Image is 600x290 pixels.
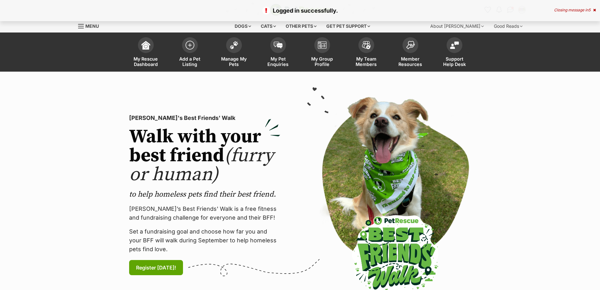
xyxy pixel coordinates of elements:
[264,56,292,67] span: My Pet Enquiries
[489,20,527,33] div: Good Reads
[129,127,280,184] h2: Walk with your best friend
[230,20,255,33] div: Dogs
[168,34,212,72] a: Add a Pet Listing
[308,56,336,67] span: My Group Profile
[129,204,280,222] p: [PERSON_NAME]’s Best Friends' Walk is a free fitness and fundraising challenge for everyone and t...
[132,56,160,67] span: My Rescue Dashboard
[274,42,283,49] img: pet-enquiries-icon-7e3ad2cf08bfb03b45e93fb7055b45f3efa6380592205ae92323e6603595dc1f.svg
[300,34,344,72] a: My Group Profile
[129,260,183,275] a: Register [DATE]!
[450,41,459,49] img: help-desk-icon-fdf02630f3aa405de69fd3d07c3f3aa587a6932b1a1747fa1d2bba05be0121f9.svg
[256,20,280,33] div: Cats
[78,20,103,31] a: Menu
[186,41,194,50] img: add-pet-listing-icon-0afa8454b4691262ce3f59096e99ab1cd57d4a30225e0717b998d2c9b9846f56.svg
[396,56,425,67] span: Member Resources
[281,20,321,33] div: Other pets
[129,227,280,254] p: Set a fundraising goal and choose how far you and your BFF will walk during September to help hom...
[141,41,150,50] img: dashboard-icon-eb2f2d2d3e046f16d808141f083e7271f6b2e854fb5c12c21221c1fb7104beca.svg
[318,41,327,49] img: group-profile-icon-3fa3cf56718a62981997c0bc7e787c4b2cf8bcc04b72c1350f741eb67cf2f40e.svg
[129,144,274,186] span: (furry or human)
[124,34,168,72] a: My Rescue Dashboard
[212,34,256,72] a: Manage My Pets
[388,34,432,72] a: Member Resources
[352,56,380,67] span: My Team Members
[176,56,204,67] span: Add a Pet Listing
[230,41,238,49] img: manage-my-pets-icon-02211641906a0b7f246fdf0571729dbe1e7629f14944591b6c1af311fb30b64b.svg
[432,34,477,72] a: Support Help Desk
[426,20,488,33] div: About [PERSON_NAME]
[440,56,469,67] span: Support Help Desk
[136,264,176,271] span: Register [DATE]!
[406,41,415,49] img: member-resources-icon-8e73f808a243e03378d46382f2149f9095a855e16c252ad45f914b54edf8863c.svg
[129,114,280,122] p: [PERSON_NAME]'s Best Friends' Walk
[322,20,374,33] div: Get pet support
[256,34,300,72] a: My Pet Enquiries
[362,41,371,49] img: team-members-icon-5396bd8760b3fe7c0b43da4ab00e1e3bb1a5d9ba89233759b79545d2d3fc5d0d.svg
[220,56,248,67] span: Manage My Pets
[344,34,388,72] a: My Team Members
[129,189,280,199] p: to help homeless pets find their best friend.
[85,23,99,29] span: Menu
